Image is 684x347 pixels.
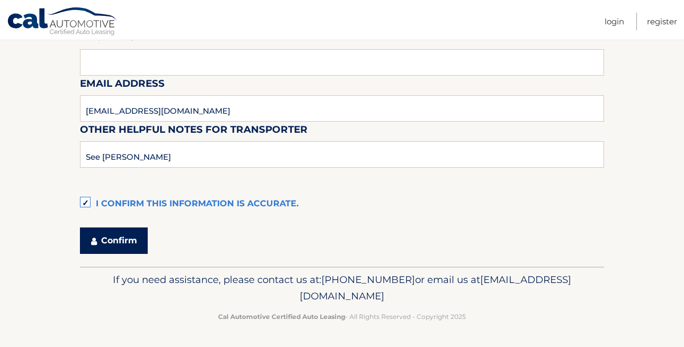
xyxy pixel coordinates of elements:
p: - All Rights Reserved - Copyright 2025 [87,311,597,322]
label: I confirm this information is accurate. [80,194,604,215]
label: Email Address [80,76,165,95]
a: Cal Automotive [7,7,118,38]
span: [PHONE_NUMBER] [321,273,415,286]
strong: Cal Automotive Certified Auto Leasing [218,313,345,321]
label: Other helpful notes for transporter [80,122,308,141]
a: Login [605,13,624,30]
button: Confirm [80,227,148,254]
a: Register [647,13,677,30]
p: If you need assistance, please contact us at: or email us at [87,271,597,305]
